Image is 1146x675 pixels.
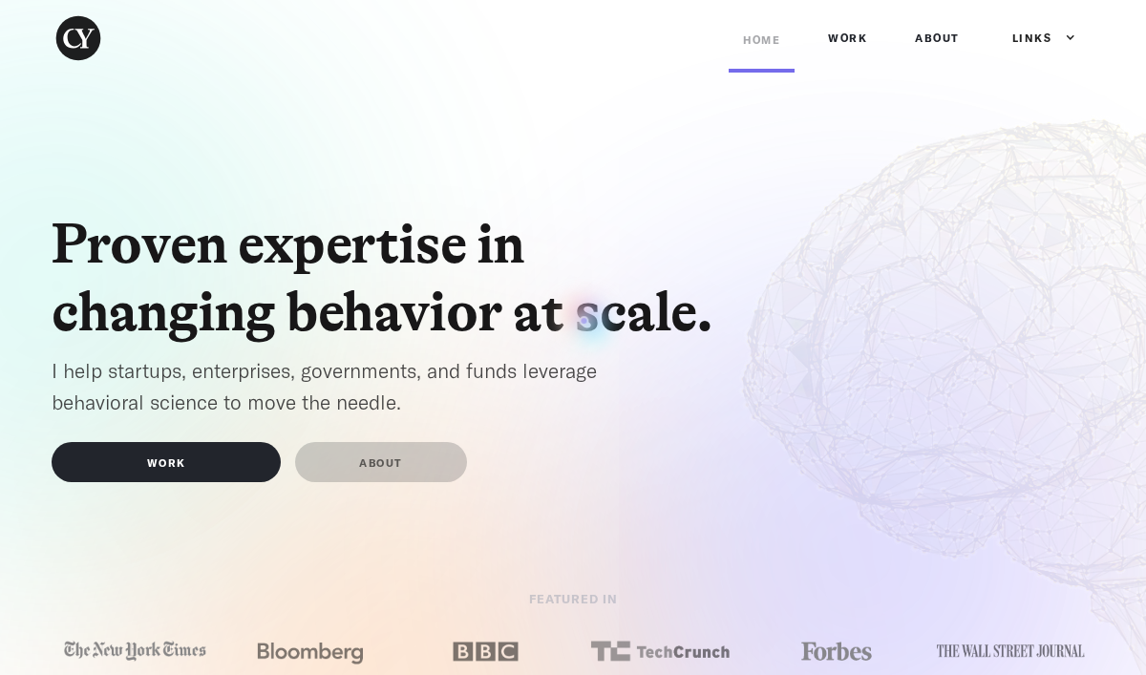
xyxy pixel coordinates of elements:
a: ABOUT [295,442,467,482]
a: Home [729,11,795,73]
a: home [52,11,129,65]
a: Work [814,10,881,67]
div: Links [993,10,1076,67]
a: ABOUT [901,10,974,67]
a: WORK [52,442,281,482]
p: I help startups, enterprises, governments, and funds leverage behavioral science to move the needle. [52,355,663,417]
div: Links [1012,29,1052,48]
h1: Proven expertise in changing behavior at scale. [52,211,739,346]
p: FEATURED IN [334,587,812,619]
